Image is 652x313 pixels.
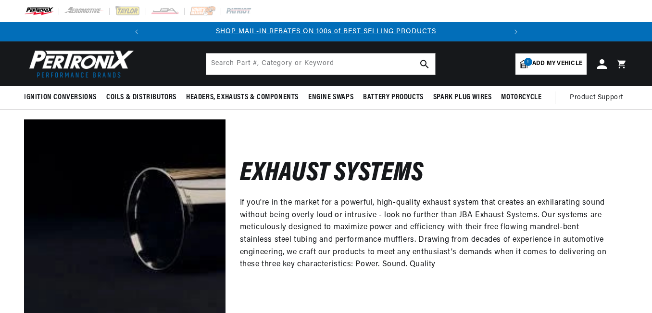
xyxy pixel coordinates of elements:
button: Translation missing: en.sections.announcements.previous_announcement [127,22,146,41]
span: 1 [524,58,532,66]
span: Product Support [570,92,623,103]
a: 1Add my vehicle [515,53,587,75]
a: SHOP MAIL-IN REBATES ON 100s of BEST SELLING PRODUCTS [216,28,436,35]
summary: Engine Swaps [303,86,358,109]
summary: Ignition Conversions [24,86,101,109]
span: Motorcycle [501,92,541,103]
div: 1 of 2 [146,26,506,37]
img: Pertronix [24,47,135,80]
summary: Headers, Exhausts & Components [181,86,303,109]
summary: Spark Plug Wires [428,86,497,109]
span: Coils & Distributors [106,92,176,103]
button: Translation missing: en.sections.announcements.next_announcement [506,22,526,41]
h2: Exhaust Systems [240,163,424,185]
span: Ignition Conversions [24,92,97,103]
button: search button [414,53,435,75]
span: Add my vehicle [532,59,582,68]
span: Headers, Exhausts & Components [186,92,299,103]
summary: Product Support [570,86,628,109]
div: Announcement [146,26,506,37]
summary: Battery Products [358,86,428,109]
span: Engine Swaps [308,92,353,103]
summary: Motorcycle [496,86,546,109]
span: Spark Plug Wires [433,92,492,103]
span: Battery Products [363,92,424,103]
input: Search Part #, Category or Keyword [206,53,435,75]
summary: Coils & Distributors [101,86,181,109]
p: If you're in the market for a powerful, high-quality exhaust system that creates an exhilarating ... [240,197,614,271]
